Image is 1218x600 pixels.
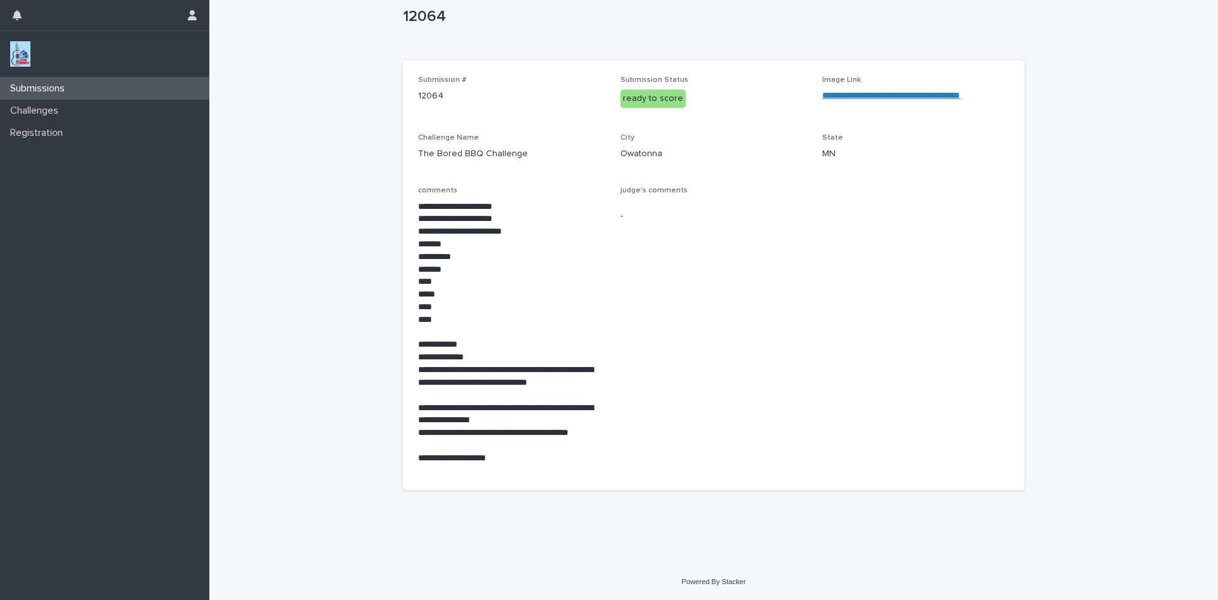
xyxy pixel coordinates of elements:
p: Registration [5,127,73,139]
span: City [620,134,634,142]
p: Submissions [5,83,75,95]
p: 12064 [418,90,605,103]
span: State [822,134,843,142]
p: 12064 [403,8,1019,26]
a: Powered By Stacker [681,578,745,585]
p: The Bored BBQ Challenge [418,147,605,161]
img: jxsLJbdS1eYBI7rVAS4p [10,41,30,67]
p: - [620,210,808,223]
span: comments [418,187,457,194]
span: Challenge Name [418,134,479,142]
span: Submission # [418,76,466,84]
span: Submission Status [620,76,688,84]
span: judge's comments [620,187,688,194]
p: Challenges [5,105,69,117]
span: Image Link [822,76,861,84]
p: Owatonna [620,147,808,161]
p: MN [822,147,1009,161]
div: ready to score [620,90,686,108]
